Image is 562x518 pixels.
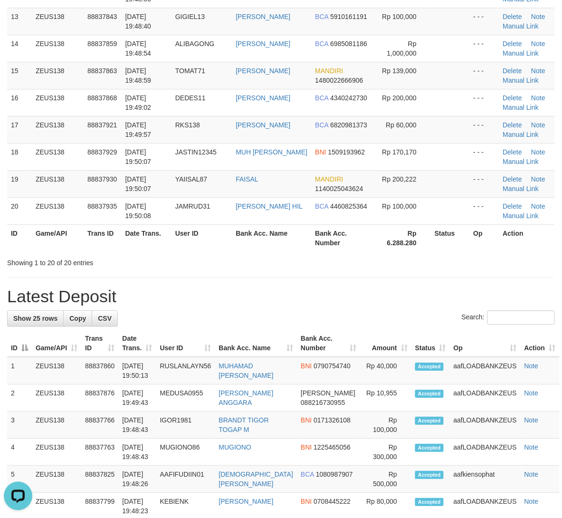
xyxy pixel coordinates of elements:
[415,417,444,425] span: Accepted
[81,357,118,384] td: 88837860
[236,202,303,210] a: [PERSON_NAME] HIL
[314,443,351,451] span: Copy 1225465056 to clipboard
[415,471,444,479] span: Accepted
[156,466,215,493] td: AAFIFUDIIN01
[503,13,522,20] a: Delete
[125,121,152,138] span: [DATE] 19:49:57
[360,466,411,493] td: Rp 500,000
[125,148,152,165] span: [DATE] 19:50:07
[503,185,539,192] a: Manual Link
[382,148,417,156] span: Rp 170,170
[297,330,360,357] th: Bank Acc. Number: activate to sort column ascending
[360,439,411,466] td: Rp 300,000
[301,416,312,424] span: BNI
[219,498,274,505] a: [PERSON_NAME]
[470,197,499,224] td: - - -
[315,202,329,210] span: BCA
[330,202,367,210] span: Copy 4460825364 to clipboard
[32,439,81,466] td: ZEUS138
[503,22,539,30] a: Manual Link
[470,35,499,62] td: - - -
[125,40,152,57] span: [DATE] 19:48:54
[84,224,121,251] th: Trans ID
[450,439,521,466] td: aafLOADBANKZEUS
[462,310,555,325] label: Search:
[315,121,329,129] span: BCA
[219,416,269,433] a: BRANDT TIGOR TOGAP M
[32,412,81,439] td: ZEUS138
[219,389,274,406] a: [PERSON_NAME] ANGGARA
[503,49,539,57] a: Manual Link
[503,67,522,75] a: Delete
[315,94,329,102] span: BCA
[87,67,117,75] span: 88837863
[470,170,499,197] td: - - -
[415,390,444,398] span: Accepted
[524,416,539,424] a: Note
[382,175,417,183] span: Rp 200,222
[503,131,539,138] a: Manual Link
[87,94,117,102] span: 88837868
[470,62,499,89] td: - - -
[118,466,156,493] td: [DATE] 19:48:26
[330,13,367,20] span: Copy 5910161191 to clipboard
[315,40,329,48] span: BCA
[32,8,84,35] td: ZEUS138
[301,470,314,478] span: BCA
[524,498,539,505] a: Note
[301,498,312,505] span: BNI
[63,310,92,326] a: Copy
[503,94,522,102] a: Delete
[314,362,351,370] span: Copy 0790754740 to clipboard
[236,40,290,48] a: [PERSON_NAME]
[32,357,81,384] td: ZEUS138
[7,62,32,89] td: 15
[532,94,546,102] a: Note
[330,40,367,48] span: Copy 6985081186 to clipboard
[118,357,156,384] td: [DATE] 19:50:13
[532,202,546,210] a: Note
[450,330,521,357] th: Op: activate to sort column ascending
[175,94,206,102] span: DEDES11
[7,8,32,35] td: 13
[7,384,32,412] td: 2
[7,143,32,170] td: 18
[503,212,539,220] a: Manual Link
[431,224,470,251] th: Status
[175,121,200,129] span: RKS138
[301,399,345,406] span: Copy 088216730955 to clipboard
[156,357,215,384] td: RUSLANLAYN56
[92,310,118,326] a: CSV
[32,197,84,224] td: ZEUS138
[470,89,499,116] td: - - -
[532,148,546,156] a: Note
[499,224,555,251] th: Action
[7,287,555,306] h1: Latest Deposit
[524,389,539,397] a: Note
[387,40,417,57] span: Rp 1,000,000
[503,121,522,129] a: Delete
[532,67,546,75] a: Note
[532,121,546,129] a: Note
[81,412,118,439] td: 88837766
[32,224,84,251] th: Game/API
[415,363,444,371] span: Accepted
[503,148,522,156] a: Delete
[32,116,84,143] td: ZEUS138
[156,384,215,412] td: MEDUSA0955
[7,224,32,251] th: ID
[118,330,156,357] th: Date Trans.: activate to sort column ascending
[32,330,81,357] th: Game/API: activate to sort column ascending
[125,13,152,30] span: [DATE] 19:48:40
[7,197,32,224] td: 20
[315,77,363,84] span: Copy 1480022666906 to clipboard
[87,175,117,183] span: 88837930
[314,498,351,505] span: Copy 0708445222 to clipboard
[175,202,210,210] span: JAMRUD31
[503,40,522,48] a: Delete
[7,357,32,384] td: 1
[171,224,232,251] th: User ID
[315,13,329,20] span: BCA
[503,175,522,183] a: Delete
[7,412,32,439] td: 3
